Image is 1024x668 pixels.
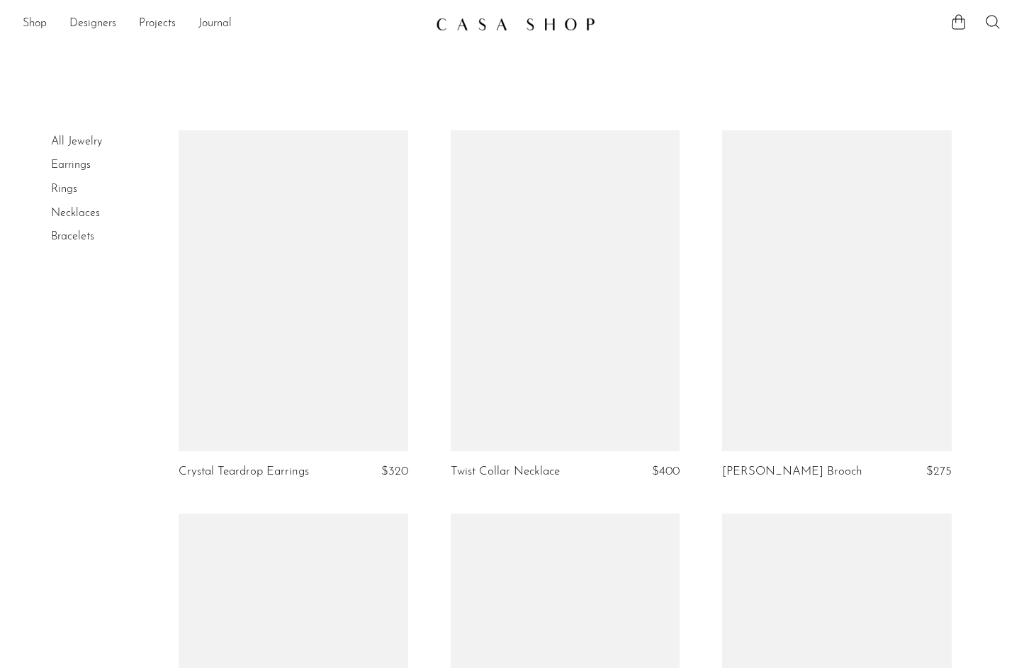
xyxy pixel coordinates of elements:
[722,465,862,478] a: [PERSON_NAME] Brooch
[51,136,102,147] a: All Jewelry
[23,15,47,33] a: Shop
[926,465,952,477] span: $275
[179,465,309,478] a: Crystal Teardrop Earrings
[198,15,232,33] a: Journal
[23,12,424,36] nav: Desktop navigation
[51,159,91,171] a: Earrings
[51,183,77,195] a: Rings
[51,231,94,242] a: Bracelets
[51,208,100,219] a: Necklaces
[451,465,560,478] a: Twist Collar Necklace
[381,465,408,477] span: $320
[652,465,680,477] span: $400
[139,15,176,33] a: Projects
[69,15,116,33] a: Designers
[23,12,424,36] ul: NEW HEADER MENU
